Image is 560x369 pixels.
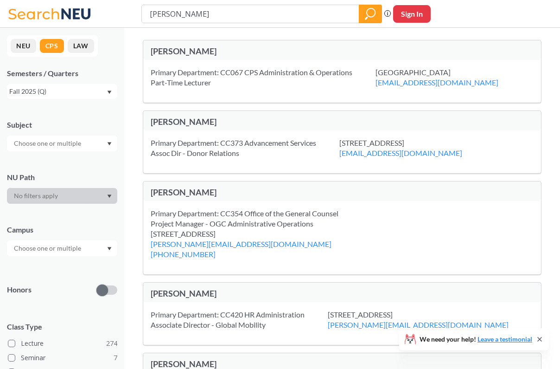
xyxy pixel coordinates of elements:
label: Lecture [8,337,117,350]
div: Semesters / Quarters [7,68,117,78]
button: NEU [11,39,36,53]
div: Primary Department: CC373 Advancement Services Assoc Dir - Donor Relations [151,138,339,158]
div: Primary Department: CC354 Office of the General Counsel Project Manager - OGC Administrative Oper... [151,208,362,239]
span: 274 [106,338,117,349]
a: [PERSON_NAME][EMAIL_ADDRESS][DOMAIN_NAME] [328,320,509,329]
button: LAW [68,39,94,53]
div: Primary Department: CC420 HR Administration Associate Director - Global Mobility [151,310,328,330]
input: Choose one or multiple [9,138,87,149]
div: Primary Department: CC067 CPS Administration & Operations Part-Time Lecturer [151,67,375,88]
label: Seminar [8,352,117,364]
svg: Dropdown arrow [107,142,112,146]
div: Campus [7,225,117,235]
a: Leave a testimonial [477,335,532,343]
div: [PERSON_NAME] [151,288,342,298]
div: Dropdown arrow [7,136,117,151]
input: Class, professor, course number, "phrase" [149,6,352,22]
div: magnifying glass [359,5,382,23]
div: Subject [7,120,117,130]
span: 7 [114,353,117,363]
div: [GEOGRAPHIC_DATA] [375,67,522,88]
div: [PERSON_NAME] [151,46,342,56]
div: Dropdown arrow [7,188,117,204]
svg: Dropdown arrow [107,194,112,198]
a: [PERSON_NAME][EMAIL_ADDRESS][DOMAIN_NAME] [151,240,331,248]
input: Choose one or multiple [9,243,87,254]
div: [PERSON_NAME] [151,359,342,369]
span: Class Type [7,322,117,332]
svg: Dropdown arrow [107,247,112,251]
div: Fall 2025 (Q) [9,86,106,97]
div: Dropdown arrow [7,240,117,256]
svg: magnifying glass [365,7,376,20]
div: [STREET_ADDRESS] [328,310,532,330]
button: Sign In [393,5,431,23]
div: [STREET_ADDRESS] [339,138,485,158]
a: [EMAIL_ADDRESS][DOMAIN_NAME] [339,149,462,157]
div: Fall 2025 (Q)Dropdown arrow [7,84,117,99]
p: Honors [7,285,32,295]
div: NU Path [7,172,117,182]
svg: Dropdown arrow [107,91,112,94]
div: [PERSON_NAME] [151,117,342,127]
a: [EMAIL_ADDRESS][DOMAIN_NAME] [375,78,498,87]
div: [PERSON_NAME] [151,187,342,197]
span: We need your help! [420,336,532,343]
button: CPS [40,39,64,53]
a: [PHONE_NUMBER] [151,250,216,259]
